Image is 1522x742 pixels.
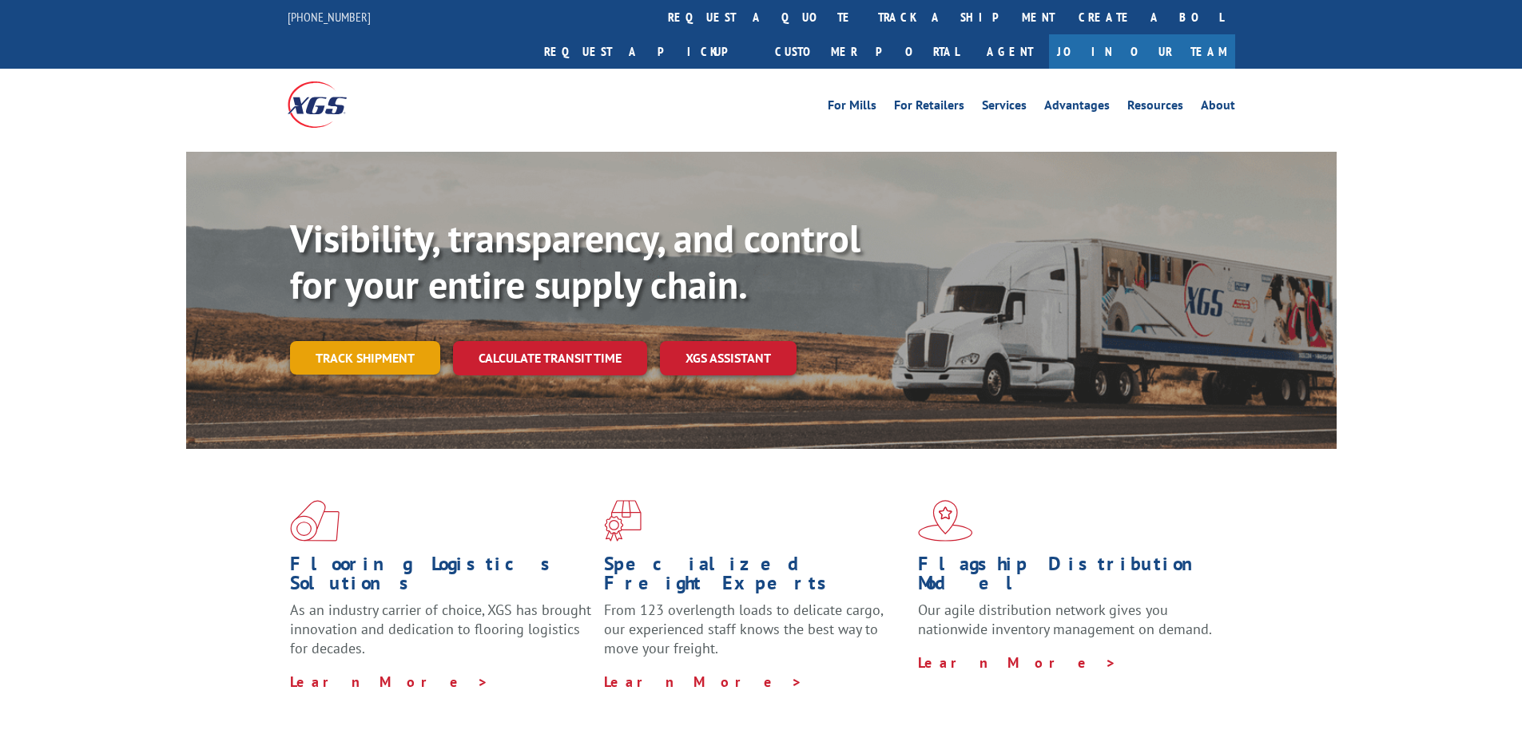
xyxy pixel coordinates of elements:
[532,34,763,69] a: Request a pickup
[918,653,1117,672] a: Learn More >
[660,341,797,375] a: XGS ASSISTANT
[918,601,1212,638] span: Our agile distribution network gives you nationwide inventory management on demand.
[290,500,340,542] img: xgs-icon-total-supply-chain-intelligence-red
[288,9,371,25] a: [PHONE_NUMBER]
[828,99,876,117] a: For Mills
[1044,99,1110,117] a: Advantages
[604,500,642,542] img: xgs-icon-focused-on-flooring-red
[971,34,1049,69] a: Agent
[604,673,803,691] a: Learn More >
[290,673,489,691] a: Learn More >
[763,34,971,69] a: Customer Portal
[894,99,964,117] a: For Retailers
[604,601,906,672] p: From 123 overlength loads to delicate cargo, our experienced staff knows the best way to move you...
[604,554,906,601] h1: Specialized Freight Experts
[453,341,647,375] a: Calculate transit time
[290,341,440,375] a: Track shipment
[918,554,1220,601] h1: Flagship Distribution Model
[1049,34,1235,69] a: Join Our Team
[982,99,1027,117] a: Services
[1127,99,1183,117] a: Resources
[1201,99,1235,117] a: About
[290,601,591,657] span: As an industry carrier of choice, XGS has brought innovation and dedication to flooring logistics...
[290,554,592,601] h1: Flooring Logistics Solutions
[290,213,860,309] b: Visibility, transparency, and control for your entire supply chain.
[918,500,973,542] img: xgs-icon-flagship-distribution-model-red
